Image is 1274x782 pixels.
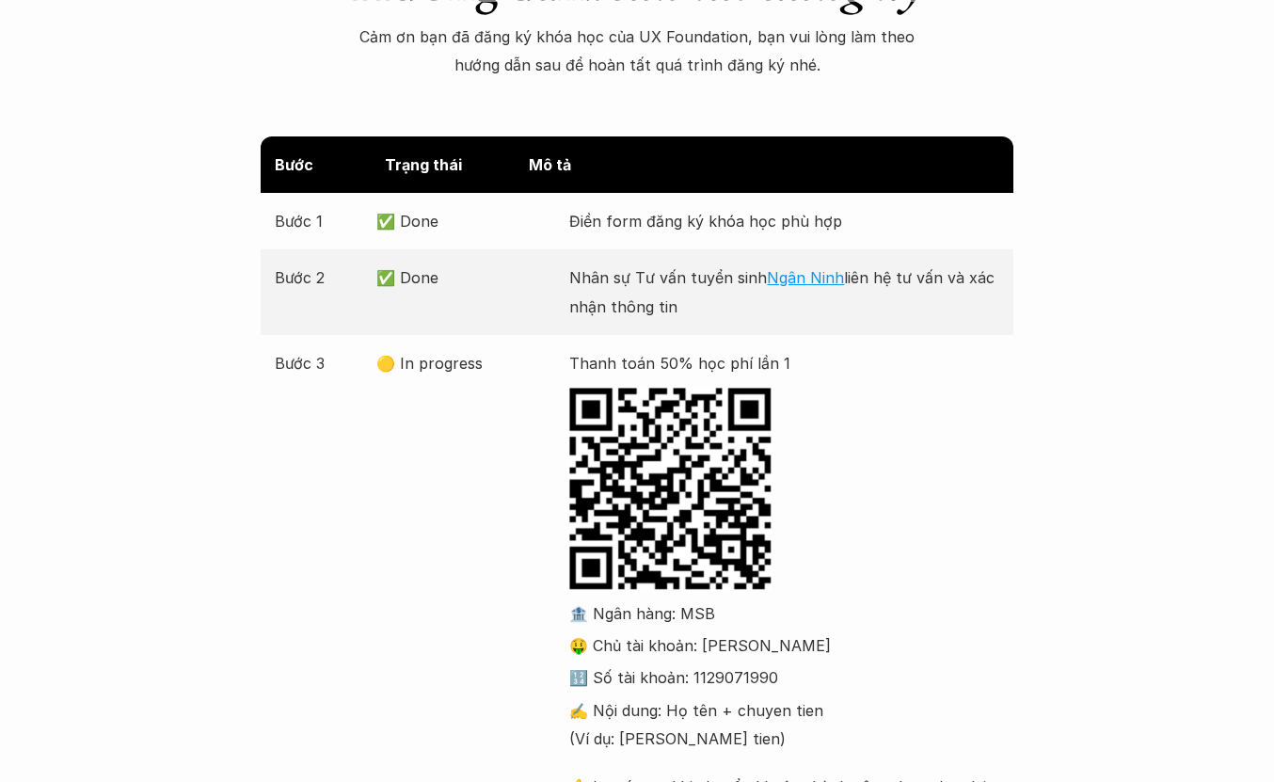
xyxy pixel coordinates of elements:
[569,631,999,660] p: 🤑 Chủ tài khoản: [PERSON_NAME]
[355,23,919,80] p: Cảm ơn bạn đã đăng ký khóa học của UX Foundation, bạn vui lòng làm theo hướng dẫn sau để hoàn tất...
[569,349,999,377] p: Thanh toán 50% học phí lần 1
[569,696,999,754] p: ✍️ Nội dung: Họ tên + chuyen tien (Ví dụ: [PERSON_NAME] tien)
[376,207,561,235] p: ✅ Done
[275,155,313,174] strong: Bước
[529,155,571,174] strong: Mô tả
[569,263,999,321] p: Nhân sự Tư vấn tuyển sinh liên hệ tư vấn và xác nhận thông tin
[376,349,561,377] p: 🟡 In progress
[385,155,462,174] strong: Trạng thái
[569,663,999,692] p: 🔢 Số tài khoản: 1129071990
[275,263,367,292] p: Bước 2
[569,207,999,235] p: Điền form đăng ký khóa học phù hợp
[569,599,999,628] p: 🏦 Ngân hàng: MSB
[275,349,367,377] p: Bước 3
[376,263,561,292] p: ✅ Done
[767,268,844,287] a: Ngân Ninh
[275,207,367,235] p: Bước 1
